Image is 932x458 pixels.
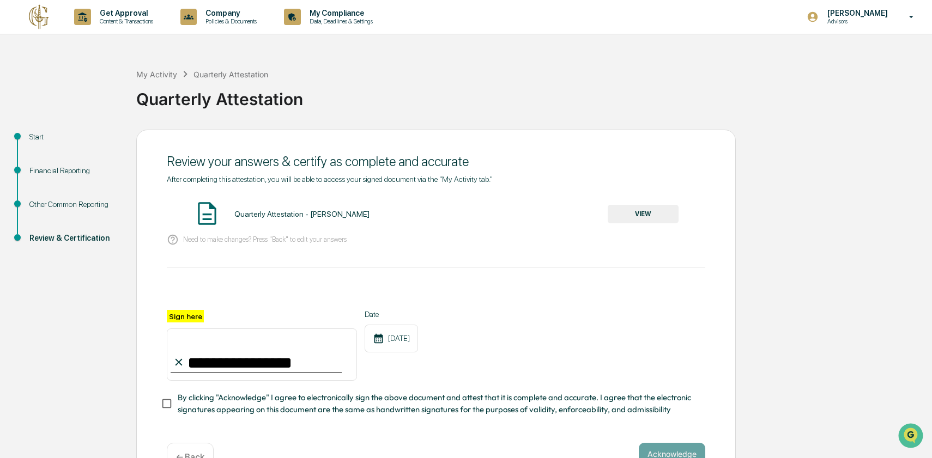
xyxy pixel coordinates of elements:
[7,154,73,173] a: 🔎Data Lookup
[29,165,119,176] div: Financial Reporting
[193,70,268,79] div: Quarterly Attestation
[167,175,493,184] span: After completing this attestation, you will be able to access your signed document via the "My Ac...
[75,133,140,152] a: 🗄️Attestations
[301,9,378,17] p: My Compliance
[11,138,20,147] div: 🖐️
[183,235,347,243] p: Need to make changes? Press "Back" to edit your answers
[29,131,119,143] div: Start
[136,81,927,109] div: Quarterly Attestation
[26,4,52,30] img: logo
[608,205,679,223] button: VIEW
[37,83,179,94] div: Start new chat
[178,392,697,416] span: By clicking "Acknowledge" I agree to electronically sign the above document and attest that it is...
[11,83,31,103] img: 1746055101610-c473b297-6a78-478c-a979-82029cc54cd1
[197,17,262,25] p: Policies & Documents
[77,184,132,193] a: Powered byPylon
[29,233,119,244] div: Review & Certification
[185,87,198,100] button: Start new chat
[197,9,262,17] p: Company
[819,9,893,17] p: [PERSON_NAME]
[22,137,70,148] span: Preclearance
[29,199,119,210] div: Other Common Reporting
[234,210,370,218] div: Quarterly Attestation - [PERSON_NAME]
[136,70,177,79] div: My Activity
[365,310,418,319] label: Date
[301,17,378,25] p: Data, Deadlines & Settings
[167,154,705,169] div: Review your answers & certify as complete and accurate
[7,133,75,152] a: 🖐️Preclearance
[11,159,20,168] div: 🔎
[91,17,159,25] p: Content & Transactions
[819,17,893,25] p: Advisors
[365,325,418,352] div: [DATE]
[22,158,69,169] span: Data Lookup
[897,422,927,451] iframe: Open customer support
[11,23,198,40] p: How can we help?
[167,310,204,322] label: Sign here
[108,185,132,193] span: Pylon
[37,94,138,103] div: We're available if you need us!
[193,200,221,227] img: Document Icon
[90,137,135,148] span: Attestations
[91,9,159,17] p: Get Approval
[79,138,88,147] div: 🗄️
